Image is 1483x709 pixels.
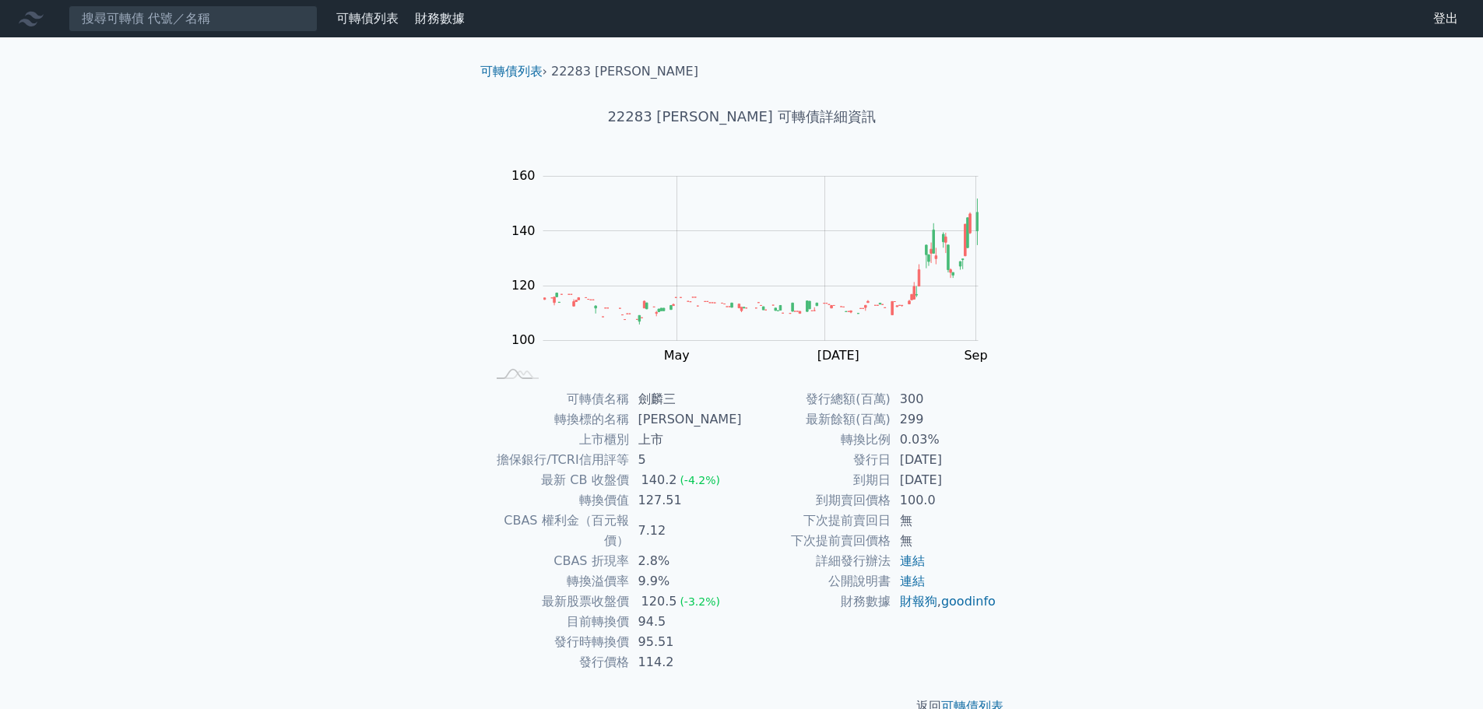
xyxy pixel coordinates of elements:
[511,332,536,347] tspan: 100
[511,278,536,293] tspan: 120
[891,470,997,490] td: [DATE]
[964,348,987,363] tspan: Sep
[551,62,698,81] li: 22283 [PERSON_NAME]
[487,409,629,430] td: 轉換標的名稱
[629,632,742,652] td: 95.51
[891,531,997,551] td: 無
[487,632,629,652] td: 發行時轉換價
[742,490,891,511] td: 到期賣回價格
[69,5,318,32] input: 搜尋可轉債 代號／名稱
[742,531,891,551] td: 下次提前賣回價格
[742,409,891,430] td: 最新餘額(百萬)
[742,389,891,409] td: 發行總額(百萬)
[891,511,997,531] td: 無
[415,11,465,26] a: 財務數據
[480,64,543,79] a: 可轉債列表
[941,594,996,609] a: goodinfo
[817,348,859,363] tspan: [DATE]
[891,450,997,470] td: [DATE]
[629,409,742,430] td: [PERSON_NAME]
[468,106,1016,128] h1: 22283 [PERSON_NAME] 可轉債詳細資訊
[487,551,629,571] td: CBAS 折現率
[629,490,742,511] td: 127.51
[487,470,629,490] td: 最新 CB 收盤價
[487,571,629,591] td: 轉換溢價率
[742,571,891,591] td: 公開說明書
[629,450,742,470] td: 5
[511,223,536,238] tspan: 140
[1405,634,1483,709] iframe: Chat Widget
[900,594,937,609] a: 財報狗
[742,511,891,531] td: 下次提前賣回日
[742,591,891,612] td: 財務數據
[629,389,742,409] td: 劍麟三
[629,511,742,551] td: 7.12
[664,348,690,363] tspan: May
[900,574,925,588] a: 連結
[1421,6,1471,31] a: 登出
[487,430,629,450] td: 上市櫃別
[480,62,547,81] li: ›
[742,430,891,450] td: 轉換比例
[742,551,891,571] td: 詳細發行辦法
[336,11,399,26] a: 可轉債列表
[487,450,629,470] td: 擔保銀行/TCRI信用評等
[629,430,742,450] td: 上市
[891,430,997,450] td: 0.03%
[629,551,742,571] td: 2.8%
[900,553,925,568] a: 連結
[680,474,720,486] span: (-4.2%)
[891,591,997,612] td: ,
[891,490,997,511] td: 100.0
[487,652,629,672] td: 發行價格
[487,490,629,511] td: 轉換價值
[638,470,680,490] div: 140.2
[487,389,629,409] td: 可轉債名稱
[487,612,629,632] td: 目前轉換價
[742,470,891,490] td: 到期日
[487,591,629,612] td: 最新股票收盤價
[511,168,536,183] tspan: 160
[680,595,720,608] span: (-3.2%)
[504,168,1002,363] g: Chart
[891,409,997,430] td: 299
[891,389,997,409] td: 300
[638,591,680,612] div: 120.5
[1405,634,1483,709] div: 聊天小工具
[487,511,629,551] td: CBAS 權利金（百元報價）
[742,450,891,470] td: 發行日
[629,571,742,591] td: 9.9%
[629,652,742,672] td: 114.2
[629,612,742,632] td: 94.5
